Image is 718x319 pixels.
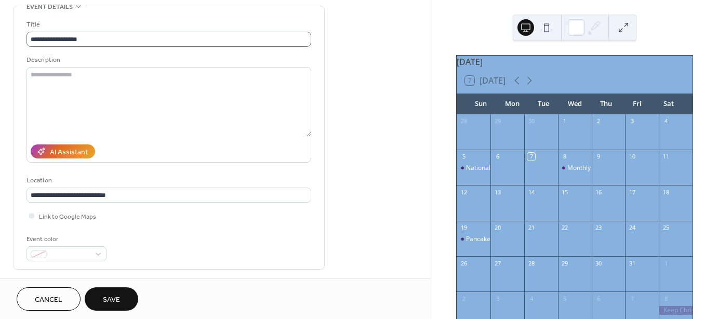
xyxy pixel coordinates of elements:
div: Tue [528,94,559,114]
span: Cancel [35,295,62,305]
div: 17 [628,188,636,196]
div: 15 [561,188,569,196]
div: Monthly Business Meeting [567,164,644,172]
div: 1 [561,117,569,125]
button: Save [85,287,138,311]
div: Description [26,55,309,65]
div: 6 [595,295,603,302]
div: 4 [527,295,535,302]
div: Mon [496,94,527,114]
div: 20 [494,224,501,232]
div: Sun [465,94,496,114]
div: National Life Chain [466,164,521,172]
div: 18 [662,188,670,196]
div: 9 [595,153,603,161]
div: 27 [494,259,501,267]
div: 14 [527,188,535,196]
div: 25 [662,224,670,232]
div: 16 [595,188,603,196]
div: 10 [628,153,636,161]
div: 11 [662,153,670,161]
div: Event color [26,234,104,245]
div: 7 [628,295,636,302]
span: Link to Google Maps [39,211,96,222]
div: 29 [561,259,569,267]
div: Fri [621,94,653,114]
div: 5 [460,153,468,161]
div: 13 [494,188,501,196]
div: 31 [628,259,636,267]
div: 3 [494,295,501,302]
button: AI Assistant [31,144,95,158]
div: 30 [595,259,603,267]
div: 26 [460,259,468,267]
div: 28 [460,117,468,125]
div: AI Assistant [50,147,88,158]
div: Location [26,175,309,186]
div: National Life Chain [457,164,490,172]
div: Title [26,19,309,30]
div: 2 [595,117,603,125]
div: 23 [595,224,603,232]
div: 12 [460,188,468,196]
div: 4 [662,117,670,125]
div: 28 [527,259,535,267]
div: 8 [662,295,670,302]
div: 29 [494,117,501,125]
div: 6 [494,153,501,161]
div: 5 [561,295,569,302]
div: Pancake Breakfast [457,235,490,244]
div: Monthly Business Meeting [558,164,592,172]
div: 19 [460,224,468,232]
div: 2 [460,295,468,302]
div: Thu [590,94,621,114]
div: Wed [559,94,590,114]
div: 30 [527,117,535,125]
button: Cancel [17,287,81,311]
span: Save [103,295,120,305]
div: 24 [628,224,636,232]
div: [DATE] [457,56,693,68]
div: Keep Christ in Christmas [659,306,693,315]
div: 21 [527,224,535,232]
span: Event details [26,2,73,12]
div: 22 [561,224,569,232]
div: Pancake Breakfast [466,235,520,244]
div: 1 [662,259,670,267]
div: 7 [527,153,535,161]
div: 3 [628,117,636,125]
div: Sat [653,94,684,114]
div: 8 [561,153,569,161]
